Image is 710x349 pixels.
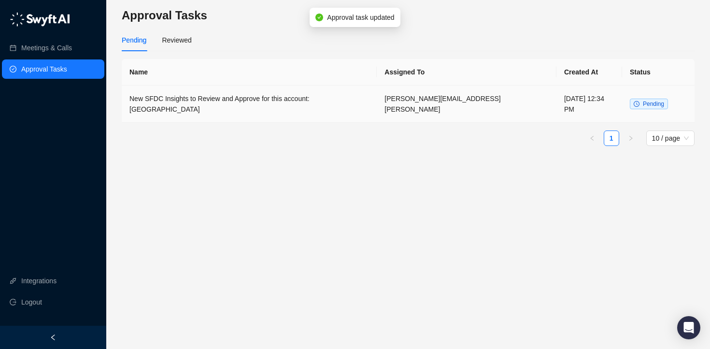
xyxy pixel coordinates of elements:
th: Name [122,59,377,86]
td: [PERSON_NAME][EMAIL_ADDRESS][PERSON_NAME] [377,86,556,123]
div: Page Size [646,131,695,146]
td: New SFDC Insights to Review and Approve for this account: [GEOGRAPHIC_DATA] [122,86,377,123]
span: clock-circle [634,101,639,107]
th: Assigned To [377,59,556,86]
h3: Approval Tasks [122,8,695,23]
div: Open Intercom Messenger [677,316,700,339]
a: Integrations [21,271,57,291]
div: Reviewed [162,35,191,45]
li: Previous Page [584,131,600,146]
span: Logout [21,292,42,312]
a: 1 [604,131,619,145]
span: right [628,135,634,141]
a: Meetings & Calls [21,38,72,58]
span: check-circle [315,14,323,21]
td: [DATE] 12:34 PM [556,86,622,123]
span: logout [10,299,16,305]
li: 1 [604,131,619,146]
li: Next Page [623,131,639,146]
span: Approval task updated [327,12,394,23]
span: left [50,334,57,341]
a: Approval Tasks [21,59,67,79]
th: Created At [556,59,622,86]
th: Status [622,59,695,86]
span: 10 / page [652,131,689,145]
button: left [584,131,600,146]
button: right [623,131,639,146]
div: Pending [122,35,146,45]
img: logo-05li4sbe.png [10,12,70,27]
span: Pending [643,101,664,107]
span: left [589,135,595,141]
